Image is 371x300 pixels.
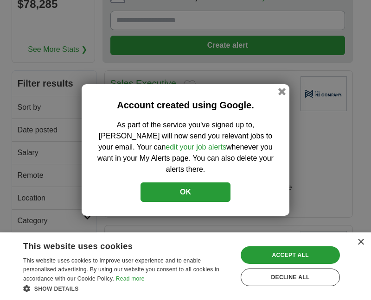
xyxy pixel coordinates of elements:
button: OK [141,182,230,202]
h2: Account created using Google. [96,98,275,112]
div: Decline all [241,269,340,286]
div: Close [357,239,364,246]
a: edit your job alerts [166,143,226,151]
div: Accept all [241,246,340,264]
span: Show details [34,286,79,292]
div: Show details [23,284,231,293]
p: As part of the service you've signed up to, [PERSON_NAME] will now send you relevant jobs to your... [96,119,275,175]
span: This website uses cookies to improve user experience and to enable personalised advertising. By u... [23,257,219,282]
a: Read more, opens a new window [116,275,145,282]
div: This website uses cookies [23,238,208,252]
